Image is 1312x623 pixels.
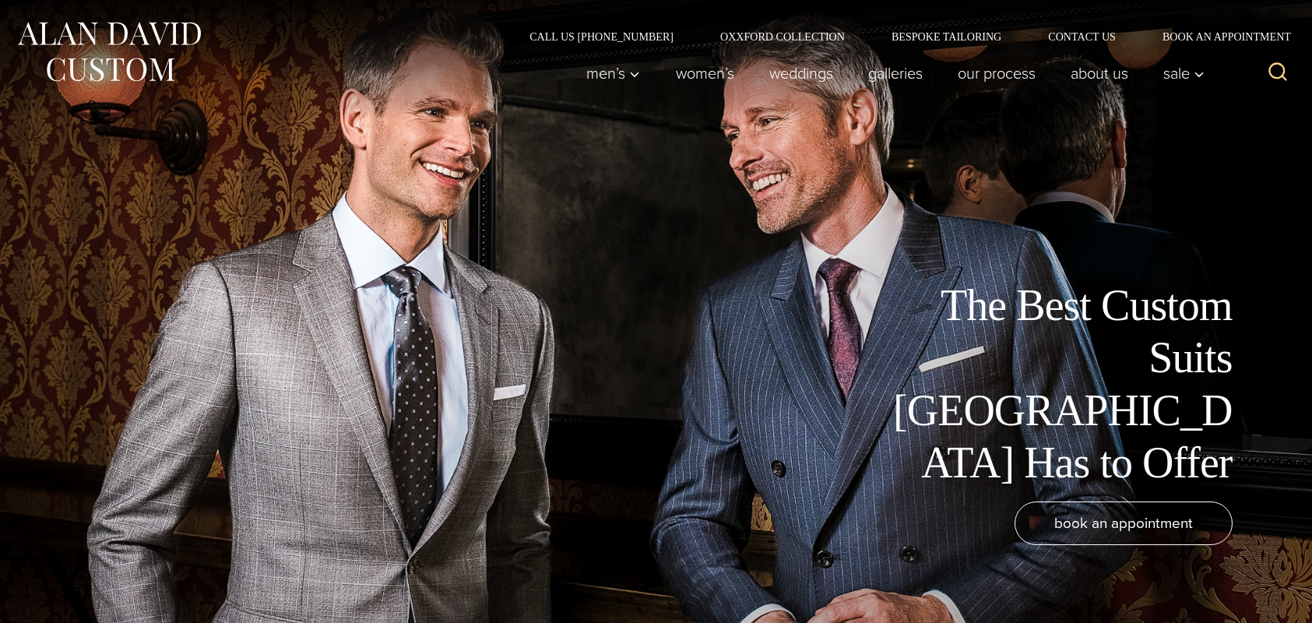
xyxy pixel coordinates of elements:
a: book an appointment [1015,502,1233,545]
a: Contact Us [1025,31,1139,42]
nav: Primary Navigation [568,58,1213,89]
a: Bespoke Tailoring [868,31,1025,42]
a: Book an Appointment [1139,31,1296,42]
h1: The Best Custom Suits [GEOGRAPHIC_DATA] Has to Offer [882,280,1233,489]
a: Call Us [PHONE_NUMBER] [506,31,697,42]
a: weddings [751,58,850,89]
span: Men’s [586,65,640,81]
a: Women’s [658,58,751,89]
button: View Search Form [1259,55,1296,92]
a: Galleries [850,58,940,89]
span: book an appointment [1054,512,1193,534]
a: Our Process [940,58,1053,89]
nav: Secondary Navigation [506,31,1296,42]
a: About Us [1053,58,1145,89]
span: Sale [1163,65,1205,81]
img: Alan David Custom [16,17,202,86]
a: Oxxford Collection [697,31,868,42]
